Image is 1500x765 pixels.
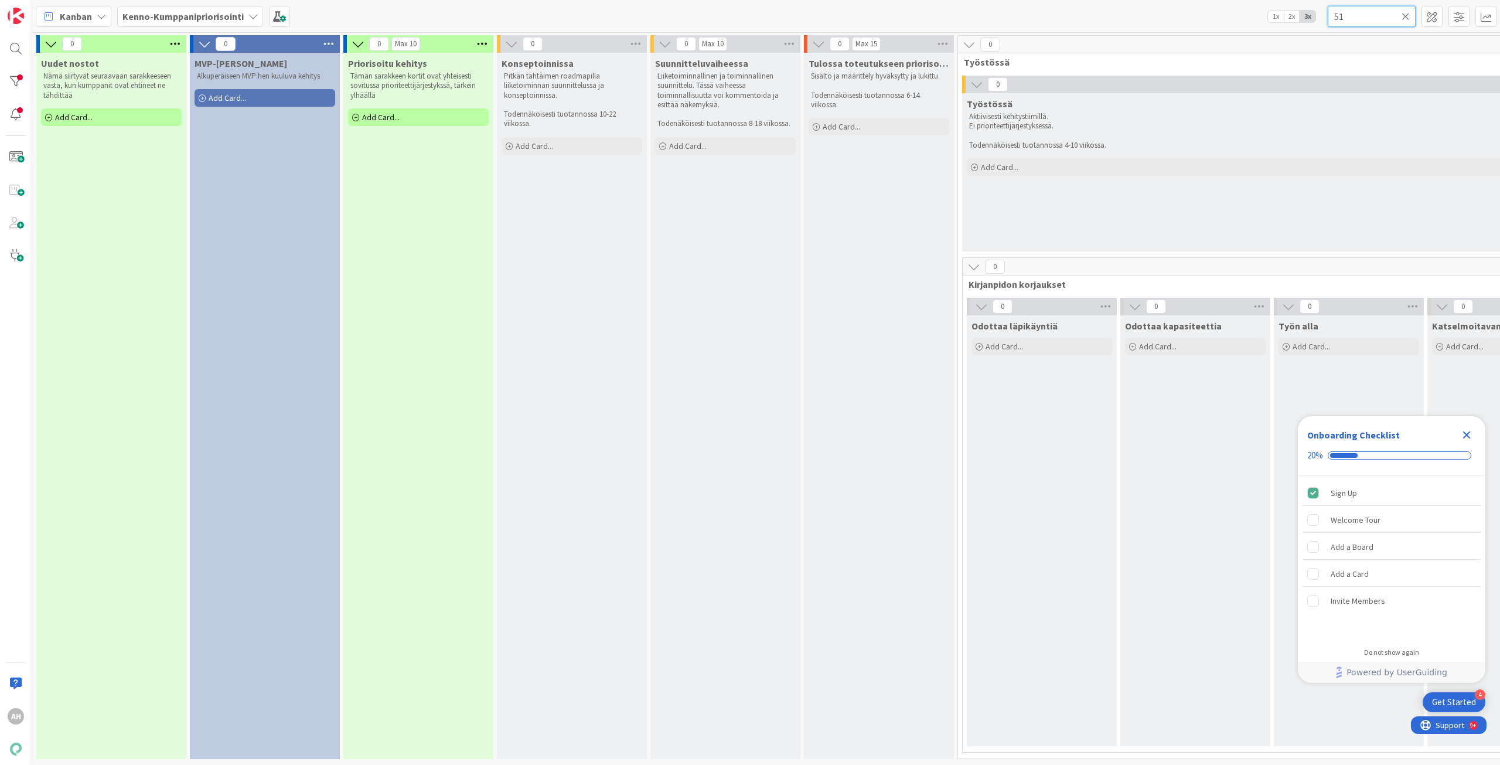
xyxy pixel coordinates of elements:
[1303,561,1481,587] div: Add a Card is incomplete.
[988,77,1008,91] span: 0
[1284,11,1300,22] span: 2x
[967,98,1012,110] span: Työstössä
[1303,480,1481,506] div: Sign Up is complete.
[657,119,793,128] p: Todenäköisesti tuotannossa 8-18 viikossa.
[1307,428,1400,442] div: Onboarding Checklist
[1298,416,1485,683] div: Checklist Container
[348,57,427,69] span: Priorisoitu kehitys
[8,8,24,24] img: Visit kanbanzone.com
[1146,300,1166,314] span: 0
[350,72,486,100] p: Tämän sarakkeen kortit ovat yhteisesti sovitussa prioriteettijärjestykssä, tärkein ylhäällä
[1303,507,1481,533] div: Welcome Tour is incomplete.
[1268,11,1284,22] span: 1x
[993,300,1012,314] span: 0
[1304,662,1479,683] a: Powered by UserGuiding
[1331,567,1369,581] div: Add a Card
[702,41,724,47] div: Max 10
[1432,696,1476,708] div: Get Started
[1453,300,1473,314] span: 0
[1331,594,1385,608] div: Invite Members
[8,708,24,725] div: AH
[1475,689,1485,700] div: 4
[676,37,696,51] span: 0
[1298,475,1485,640] div: Checklist items
[811,72,947,81] p: Sisältö ja määrittely hyväksytty ja lukittu.
[216,37,236,51] span: 0
[669,141,707,151] span: Add Card...
[60,9,92,23] span: Kanban
[655,57,748,69] span: Suunnitteluvaiheessa
[1457,426,1476,444] div: Close Checklist
[1298,662,1485,683] div: Footer
[504,110,640,129] p: Todennäköisesti tuotannossa 10-22 viikossa.
[657,72,793,110] p: Liiketoiminnallinen ja toiminnallinen suunnittelu. Tässä vaiheessa toiminnallisuutta voi kommento...
[811,91,947,110] p: Todennäköisesti tuotannossa 6-14 viikossa.
[8,741,24,757] img: avatar
[1331,486,1357,500] div: Sign Up
[523,37,543,51] span: 0
[985,260,1005,274] span: 0
[62,37,82,51] span: 0
[1331,540,1373,554] div: Add a Board
[986,341,1023,352] span: Add Card...
[504,72,640,100] p: Pitkän tähtäimen roadmapilla liiketoiminnan suunnittelussa ja konseptoinnissa.
[195,57,287,69] span: MVP-Kehitys
[855,41,877,47] div: Max 15
[55,112,93,123] span: Add Card...
[1331,513,1380,527] div: Welcome Tour
[1125,320,1222,332] span: Odottaa kapasiteettia
[1328,6,1416,27] input: Quick Filter...
[197,72,333,81] p: Alkuperäiseen MVP:hen kuuluva kehitys
[502,57,574,69] span: Konseptoinnissa
[395,41,417,47] div: Max 10
[1307,450,1323,461] div: 20%
[1364,648,1419,657] div: Do not show again
[1423,692,1485,712] div: Open Get Started checklist, remaining modules: 4
[209,93,246,103] span: Add Card...
[980,38,1000,52] span: 0
[369,37,389,51] span: 0
[823,121,860,132] span: Add Card...
[41,57,99,69] span: Uudet nostot
[981,162,1018,172] span: Add Card...
[830,37,850,51] span: 0
[1346,665,1447,679] span: Powered by UserGuiding
[971,320,1058,332] span: Odottaa läpikäyntiä
[1303,588,1481,614] div: Invite Members is incomplete.
[1300,11,1315,22] span: 3x
[1279,320,1318,332] span: Työn alla
[122,11,244,22] b: Kenno-Kumppanipriorisointi
[1307,450,1476,461] div: Checklist progress: 20%
[1293,341,1330,352] span: Add Card...
[43,72,179,100] p: Nämä siirtyvät seuraavaan sarakkeeseen vasta, kun kumppanit ovat ehtineet ne tähdittää
[59,5,65,14] div: 9+
[1303,534,1481,560] div: Add a Board is incomplete.
[362,112,400,123] span: Add Card...
[809,57,949,69] span: Tulossa toteutukseen priorisoituna
[1300,300,1320,314] span: 0
[25,2,53,16] span: Support
[1139,341,1177,352] span: Add Card...
[516,141,553,151] span: Add Card...
[1446,341,1484,352] span: Add Card...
